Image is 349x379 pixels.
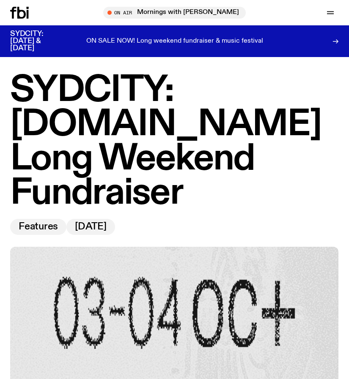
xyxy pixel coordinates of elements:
[10,74,339,210] h1: SYDCITY: [DOMAIN_NAME] Long Weekend Fundraiser
[75,222,107,232] span: [DATE]
[10,30,64,52] h3: SYDCITY: [DATE] & [DATE]
[19,222,58,232] span: Features
[86,38,263,45] p: ON SALE NOW! Long weekend fundraiser & music festival
[103,7,246,19] button: On AirMornings with [PERSON_NAME]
